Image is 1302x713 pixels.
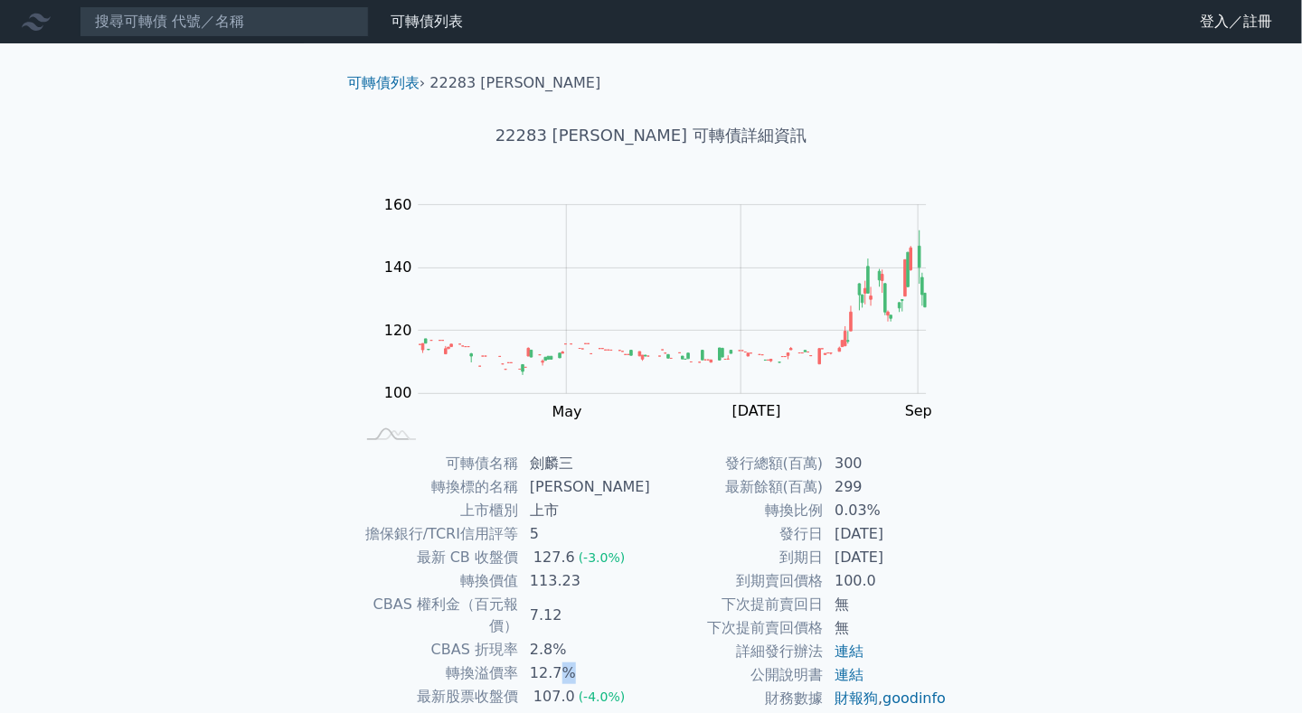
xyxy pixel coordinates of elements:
td: 轉換比例 [651,499,824,522]
td: 上市 [519,499,651,522]
td: 轉換價值 [354,569,519,593]
td: 0.03% [824,499,948,522]
div: 聊天小工具 [1212,626,1302,713]
tspan: 120 [384,322,412,339]
td: 擔保銀行/TCRI信用評等 [354,522,519,546]
a: 可轉債列表 [391,13,463,30]
td: 發行總額(百萬) [651,452,824,475]
span: (-4.0%) [579,690,626,704]
input: 搜尋可轉債 代號／名稱 [80,6,369,37]
div: 107.0 [530,686,579,708]
td: 最新餘額(百萬) [651,475,824,499]
td: 公開說明書 [651,663,824,687]
g: Series [420,230,927,375]
td: CBAS 折現率 [354,638,519,661]
h1: 22283 [PERSON_NAME] 可轉債詳細資訊 [333,123,969,148]
div: 127.6 [530,547,579,568]
li: 22283 [PERSON_NAME] [430,72,601,94]
td: [DATE] [824,546,948,569]
a: 財報狗 [835,690,878,707]
tspan: 100 [384,385,412,402]
li: › [347,72,425,94]
td: 最新 CB 收盤價 [354,546,519,569]
td: 100.0 [824,569,948,593]
td: 劍麟三 [519,452,651,475]
a: 連結 [835,643,863,660]
td: 12.7% [519,661,651,685]
tspan: [DATE] [732,403,781,420]
td: 最新股票收盤價 [354,685,519,708]
span: (-3.0%) [579,550,626,565]
a: 登入／註冊 [1186,7,1288,36]
td: 上市櫃別 [354,499,519,522]
a: 連結 [835,666,863,683]
iframe: Chat Widget [1212,626,1302,713]
td: 轉換溢價率 [354,661,519,685]
td: 7.12 [519,593,651,638]
td: 299 [824,475,948,499]
td: 下次提前賣回價格 [651,616,824,640]
td: 300 [824,452,948,475]
td: 轉換標的名稱 [354,475,519,499]
a: goodinfo [882,690,946,707]
td: [PERSON_NAME] [519,475,651,499]
td: 2.8% [519,638,651,661]
tspan: May [552,403,582,420]
td: 財務數據 [651,687,824,710]
td: , [824,687,948,710]
td: [DATE] [824,522,948,546]
tspan: 140 [384,258,412,276]
td: 可轉債名稱 [354,452,519,475]
td: 無 [824,616,948,640]
td: 無 [824,593,948,616]
td: 發行日 [651,522,824,546]
td: 到期日 [651,546,824,569]
tspan: Sep [905,403,932,420]
tspan: 160 [384,196,412,213]
td: CBAS 權利金（百元報價） [354,593,519,638]
a: 可轉債列表 [347,74,420,91]
td: 下次提前賣回日 [651,593,824,616]
td: 到期賣回價格 [651,569,824,593]
td: 5 [519,522,651,546]
g: Chart [375,196,954,420]
td: 詳細發行辦法 [651,640,824,663]
td: 113.23 [519,569,651,593]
